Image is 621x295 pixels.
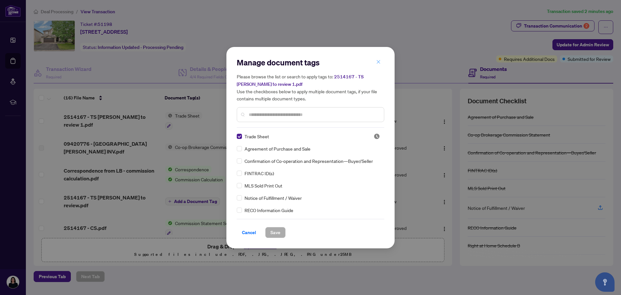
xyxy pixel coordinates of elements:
[245,157,373,165] span: Confirmation of Co-operation and Representation—Buyer/Seller
[237,57,384,68] h2: Manage document tags
[237,74,364,87] span: 2514167 - TS [PERSON_NAME] to review 1.pdf
[374,133,380,140] span: Pending Review
[237,73,384,102] h5: Please browse the list or search to apply tags to: Use the checkboxes below to apply multiple doc...
[376,60,381,64] span: close
[374,133,380,140] img: status
[245,170,274,177] span: FINTRAC ID(s)
[242,227,256,238] span: Cancel
[245,182,282,189] span: MLS Sold Print Out
[265,227,286,238] button: Save
[245,145,310,152] span: Agreement of Purchase and Sale
[245,133,269,140] span: Trade Sheet
[245,207,293,214] span: RECO Information Guide
[237,227,261,238] button: Cancel
[595,272,615,292] button: Open asap
[245,194,302,201] span: Notice of Fulfillment / Waiver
